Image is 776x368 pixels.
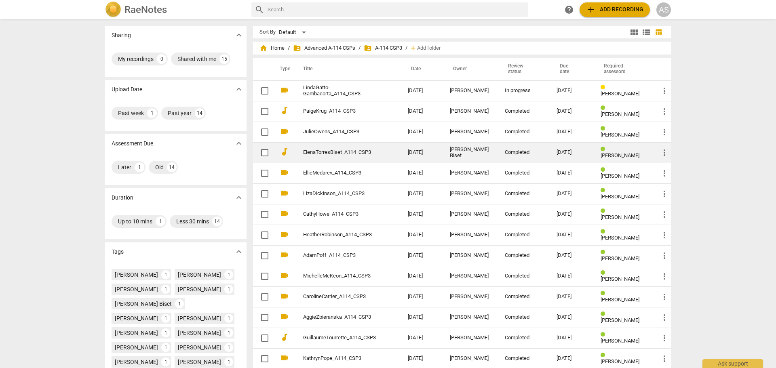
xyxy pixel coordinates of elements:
div: Completed [505,129,543,135]
span: Review status: completed [601,167,608,173]
div: 1 [161,285,170,294]
span: Review status: completed [601,208,608,214]
span: more_vert [660,168,669,178]
span: Review status: completed [601,126,608,132]
span: [PERSON_NAME] [601,193,639,200]
a: Help [562,2,576,17]
td: [DATE] [401,245,443,266]
div: 1 [161,328,170,337]
div: [PERSON_NAME] [450,232,492,238]
div: Completed [505,355,543,362]
span: [PERSON_NAME] [601,255,639,261]
span: videocam [280,312,289,322]
a: GuillaumeTourrette_A114_CSP3 [303,335,379,341]
span: videocam [280,85,289,95]
div: [DATE] [557,355,588,362]
span: Review status: completed [601,290,608,297]
button: Show more [233,191,245,204]
span: [PERSON_NAME] [601,132,639,138]
div: 1 [224,270,233,279]
div: 14 [195,108,205,118]
button: Table view [652,26,664,38]
span: more_vert [660,148,669,158]
span: videocam [280,209,289,219]
div: [PERSON_NAME] [450,211,492,217]
div: [PERSON_NAME] [450,108,492,114]
span: folder_shared [364,44,372,52]
span: [PERSON_NAME] [601,90,639,97]
span: more_vert [660,86,669,96]
a: ElenaTorresBiset_A114_CSP3 [303,149,379,156]
a: MichelleMcKeon_A114_CSP3 [303,273,379,279]
div: [PERSON_NAME] [178,314,221,322]
p: Duration [112,193,133,202]
span: add [586,5,596,15]
div: [DATE] [557,294,588,300]
span: Review status: completed [601,187,608,193]
button: Tile view [628,26,640,38]
th: Type [273,58,293,80]
th: Review status [498,58,550,80]
td: [DATE] [401,266,443,286]
div: [DATE] [557,211,588,217]
div: 1 [156,217,165,226]
div: Completed [505,149,543,156]
span: [PERSON_NAME] [601,358,639,364]
div: 1 [224,343,233,352]
span: [PERSON_NAME] [601,235,639,241]
div: Completed [505,191,543,197]
div: Completed [505,170,543,176]
span: more_vert [660,292,669,302]
span: videocam [280,250,289,260]
div: [DATE] [557,314,588,320]
span: Advanced A-114 CSPs [293,44,355,52]
span: view_module [629,27,639,37]
div: [PERSON_NAME] [450,294,492,300]
div: Up to 10 mins [118,217,152,225]
div: Completed [505,232,543,238]
button: Upload [580,2,650,17]
span: Review status: in progress [601,84,608,90]
p: Upload Date [112,85,142,94]
span: expand_more [234,30,244,40]
p: Tags [112,248,124,256]
div: Less 30 mins [176,217,209,225]
button: Show more [233,83,245,95]
span: folder_shared [293,44,301,52]
div: [DATE] [557,232,588,238]
p: Sharing [112,31,131,40]
div: [DATE] [557,129,588,135]
div: [DATE] [557,170,588,176]
div: [PERSON_NAME] [115,314,158,322]
div: [PERSON_NAME] [115,358,158,366]
span: view_list [641,27,651,37]
div: Completed [505,335,543,341]
div: Completed [505,294,543,300]
td: [DATE] [401,80,443,101]
div: Later [118,163,131,171]
div: [PERSON_NAME] [178,285,221,293]
span: videocam [280,168,289,177]
div: Default [279,26,309,39]
div: Old [155,163,164,171]
span: videocam [280,229,289,239]
span: expand_more [234,139,244,148]
td: [DATE] [401,225,443,245]
span: [PERSON_NAME] [601,276,639,282]
td: [DATE] [401,163,443,183]
span: [PERSON_NAME] [601,152,639,158]
a: LindaGatto-Gambacorta_A114_CSP3 [303,85,379,97]
span: [PERSON_NAME] [601,111,639,117]
span: [PERSON_NAME] [601,317,639,323]
a: CathyHowe_A114_CSP3 [303,211,379,217]
span: Add recording [586,5,643,15]
div: [DATE] [557,108,588,114]
div: Past week [118,109,144,117]
div: [PERSON_NAME] [115,285,158,293]
div: [PERSON_NAME] [450,273,492,279]
div: My recordings [118,55,154,63]
th: Date [401,58,443,80]
span: Review status: completed [601,105,608,111]
div: 1 [161,357,170,366]
div: 15 [219,54,229,64]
